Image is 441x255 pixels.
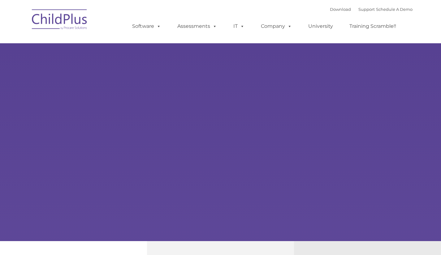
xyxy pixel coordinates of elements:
[302,20,339,32] a: University
[376,7,413,12] a: Schedule A Demo
[255,20,298,32] a: Company
[343,20,402,32] a: Training Scramble!!
[29,5,91,36] img: ChildPlus by Procare Solutions
[227,20,251,32] a: IT
[330,7,413,12] font: |
[171,20,223,32] a: Assessments
[358,7,375,12] a: Support
[126,20,167,32] a: Software
[330,7,351,12] a: Download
